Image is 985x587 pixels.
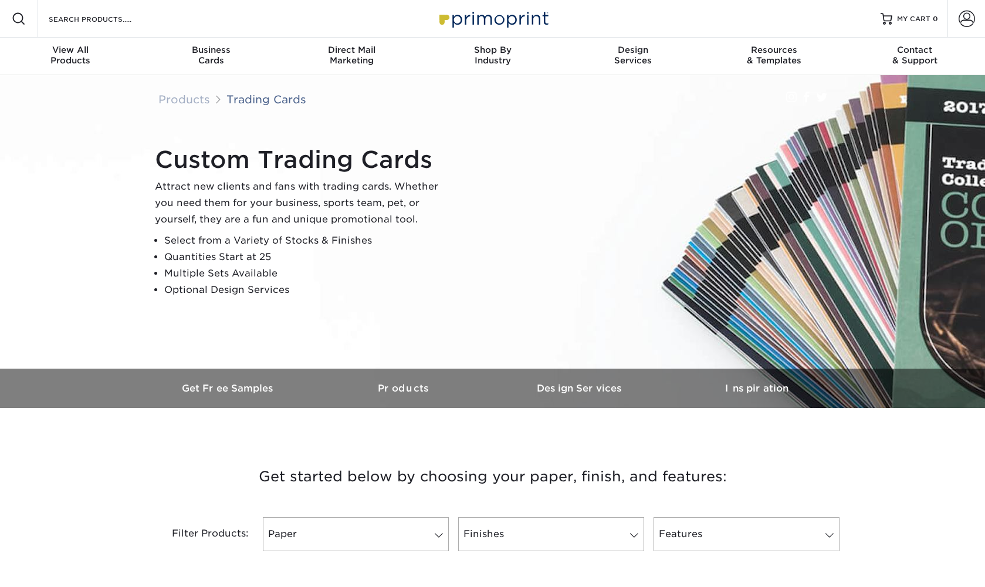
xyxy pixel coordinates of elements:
span: 0 [933,15,938,23]
div: & Templates [703,45,844,66]
p: Attract new clients and fans with trading cards. Whether you need them for your business, sports ... [155,178,448,228]
li: Select from a Variety of Stocks & Finishes [164,232,448,249]
li: Multiple Sets Available [164,265,448,282]
div: Industry [422,45,563,66]
div: Marketing [282,45,422,66]
a: Contact& Support [844,38,985,75]
span: Contact [844,45,985,55]
a: Products [158,93,210,106]
span: Business [141,45,282,55]
div: Services [563,45,703,66]
li: Quantities Start at 25 [164,249,448,265]
a: Resources& Templates [703,38,844,75]
a: DesignServices [563,38,703,75]
h3: Get Free Samples [141,383,317,394]
a: Direct MailMarketing [282,38,422,75]
img: Primoprint [434,6,551,31]
h3: Products [317,383,493,394]
h3: Design Services [493,383,669,394]
a: BusinessCards [141,38,282,75]
span: Shop By [422,45,563,55]
h3: Get started below by choosing your paper, finish, and features: [150,450,836,503]
div: Cards [141,45,282,66]
div: Filter Products: [141,517,258,551]
a: Shop ByIndustry [422,38,563,75]
span: Resources [703,45,844,55]
a: Finishes [458,517,644,551]
a: Trading Cards [226,93,306,106]
a: Features [654,517,840,551]
a: Products [317,369,493,408]
span: Design [563,45,703,55]
span: Direct Mail [282,45,422,55]
a: Paper [263,517,449,551]
h3: Inspiration [669,383,845,394]
a: Get Free Samples [141,369,317,408]
h1: Custom Trading Cards [155,146,448,174]
div: & Support [844,45,985,66]
span: MY CART [897,14,930,24]
a: Design Services [493,369,669,408]
li: Optional Design Services [164,282,448,298]
a: Inspiration [669,369,845,408]
input: SEARCH PRODUCTS..... [48,12,162,26]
